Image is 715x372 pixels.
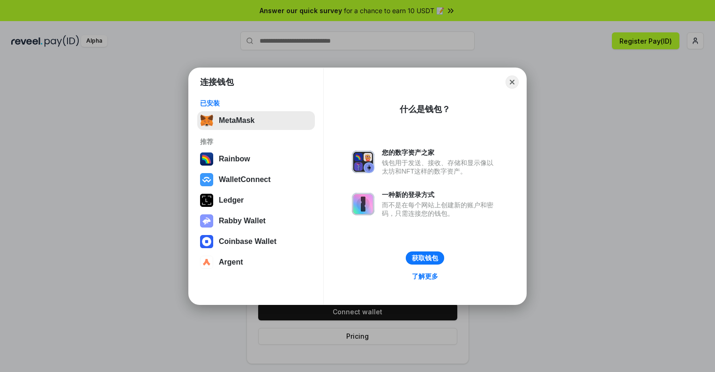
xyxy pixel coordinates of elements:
a: 了解更多 [406,270,444,282]
div: 已安装 [200,99,312,107]
img: svg+xml,%3Csvg%20xmlns%3D%22http%3A%2F%2Fwww.w3.org%2F2000%2Fsvg%22%20fill%3D%22none%22%20viewBox... [200,214,213,228]
div: Coinbase Wallet [219,237,276,246]
img: svg+xml,%3Csvg%20xmlns%3D%22http%3A%2F%2Fwww.w3.org%2F2000%2Fsvg%22%20fill%3D%22none%22%20viewBox... [352,151,374,173]
img: svg+xml,%3Csvg%20fill%3D%22none%22%20height%3D%2233%22%20viewBox%3D%220%200%2035%2033%22%20width%... [200,114,213,127]
button: Coinbase Wallet [197,232,315,251]
button: WalletConnect [197,170,315,189]
div: 获取钱包 [412,254,438,262]
img: svg+xml,%3Csvg%20width%3D%2228%22%20height%3D%2228%22%20viewBox%3D%220%200%2028%2028%22%20fill%3D... [200,173,213,186]
div: WalletConnect [219,175,271,184]
div: 推荐 [200,137,312,146]
div: Ledger [219,196,244,205]
button: MetaMask [197,111,315,130]
img: svg+xml,%3Csvg%20xmlns%3D%22http%3A%2F%2Fwww.w3.org%2F2000%2Fsvg%22%20width%3D%2228%22%20height%3... [200,194,213,207]
img: svg+xml,%3Csvg%20width%3D%22120%22%20height%3D%22120%22%20viewBox%3D%220%200%20120%20120%22%20fil... [200,152,213,166]
div: 了解更多 [412,272,438,281]
img: svg+xml,%3Csvg%20width%3D%2228%22%20height%3D%2228%22%20viewBox%3D%220%200%2028%2028%22%20fill%3D... [200,256,213,269]
div: Rabby Wallet [219,217,266,225]
button: Ledger [197,191,315,210]
div: Rainbow [219,155,250,163]
img: svg+xml,%3Csvg%20xmlns%3D%22http%3A%2F%2Fwww.w3.org%2F2000%2Fsvg%22%20fill%3D%22none%22%20viewBox... [352,193,374,215]
div: 什么是钱包？ [400,104,450,115]
button: 获取钱包 [406,251,444,265]
div: MetaMask [219,116,254,125]
img: svg+xml,%3Csvg%20width%3D%2228%22%20height%3D%2228%22%20viewBox%3D%220%200%2028%2028%22%20fill%3D... [200,235,213,248]
button: Rainbow [197,150,315,168]
h1: 连接钱包 [200,76,234,88]
div: 一种新的登录方式 [382,190,498,199]
button: Close [506,76,519,89]
button: Argent [197,253,315,272]
button: Rabby Wallet [197,212,315,230]
div: 您的数字资产之家 [382,148,498,157]
div: 钱包用于发送、接收、存储和显示像以太坊和NFT这样的数字资产。 [382,159,498,175]
div: Argent [219,258,243,266]
div: 而不是在每个网站上创建新的账户和密码，只需连接您的钱包。 [382,201,498,218]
